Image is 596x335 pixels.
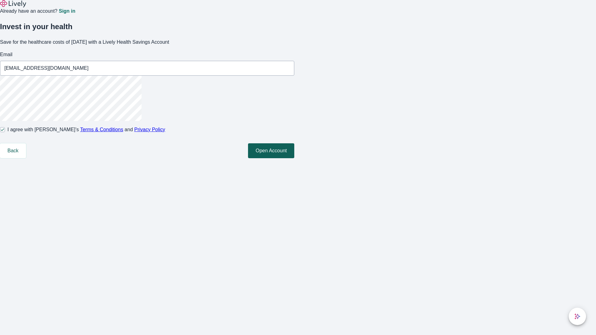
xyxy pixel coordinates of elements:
button: Open Account [248,143,294,158]
a: Terms & Conditions [80,127,123,132]
span: I agree with [PERSON_NAME]’s and [7,126,165,133]
a: Sign in [59,9,75,14]
button: chat [569,308,586,325]
svg: Lively AI Assistant [574,313,580,319]
a: Privacy Policy [134,127,165,132]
